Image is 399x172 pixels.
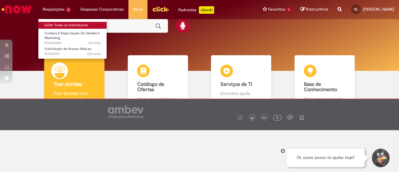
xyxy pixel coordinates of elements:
[38,46,107,57] a: Aberto R13432911 : Solicitação de Acesso NetLex
[286,7,291,12] span: 1
[45,52,101,57] span: R13432911
[152,4,169,14] img: click_logo_yellow_360x200.png
[88,41,101,45] time: 29/08/2025 16:55:30
[45,47,91,51] span: Solicitação de Acesso NetLex
[304,96,345,102] p: Consulte e aprenda
[371,149,390,167] button: Iniciar Conversa de Suporte
[45,41,101,46] span: R13463650
[88,41,101,45] span: 3d atrás
[38,30,107,43] a: Aberto R13463650 : Compra E Negociação De Vendas E Marketing
[299,115,305,120] img: logo_footer_naosei.png
[287,149,365,167] div: Oi, como posso te ajudar hoje?
[268,6,285,12] span: Favoritos
[287,115,293,120] img: logo_footer_workplace.png
[43,6,65,12] span: Requisições
[33,55,116,109] a: Tirar dúvidas Tirar dúvidas com Lupi Assist e Gen Ai
[199,55,283,109] a: Serviços de TI Encontre ajuda
[38,19,107,59] ul: Requisições
[54,90,95,103] p: Tirar dúvidas com Lupi Assist e Gen Ai
[108,106,144,118] img: logo_footer_ambev_rotulo_gray.png
[354,7,358,11] span: CL
[133,6,143,12] span: More
[363,7,394,12] span: [PERSON_NAME]
[45,31,100,41] span: Compra E Negociação De Vendas E Marketing
[87,52,101,56] time: 20/08/2025 15:04:23
[54,81,82,87] b: Tirar dúvidas
[116,55,200,109] a: Catálogo de Ofertas Abra uma solicitação
[238,116,242,120] img: logo_footer_facebook.png
[306,6,328,12] span: Rascunhos
[137,81,164,93] b: Catálogo de Ofertas
[87,52,101,56] span: 12d atrás
[220,81,252,87] b: Serviços de TI
[66,7,71,12] span: 2
[251,116,254,120] img: logo_footer_twitter.png
[273,113,281,121] img: logo_footer_youtube.png
[283,55,367,109] a: Base de Conhecimento Consulte e aprenda
[80,6,124,12] span: Despesas Corporativas
[304,81,337,93] b: Base de Conhecimento
[137,96,179,102] p: Abra uma solicitação
[263,116,266,120] img: logo_footer_linkedin.png
[300,7,328,12] a: Rascunhos
[1,3,33,16] img: ServiceNow
[38,22,107,29] a: Exibir Todas as Solicitações
[199,6,214,14] p: +GenAi
[220,90,262,96] p: Encontre ajuda
[178,6,214,14] div: Padroniza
